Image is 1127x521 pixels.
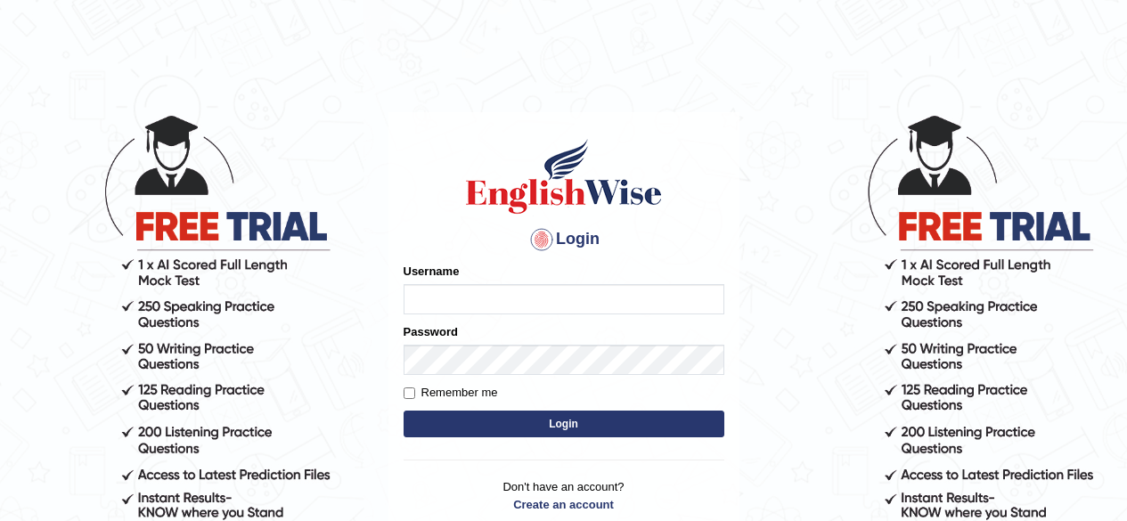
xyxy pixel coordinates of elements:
[404,411,724,437] button: Login
[404,387,415,399] input: Remember me
[404,384,498,402] label: Remember me
[404,323,458,340] label: Password
[404,263,460,280] label: Username
[404,225,724,254] h4: Login
[462,136,666,216] img: Logo of English Wise sign in for intelligent practice with AI
[404,496,724,513] a: Create an account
